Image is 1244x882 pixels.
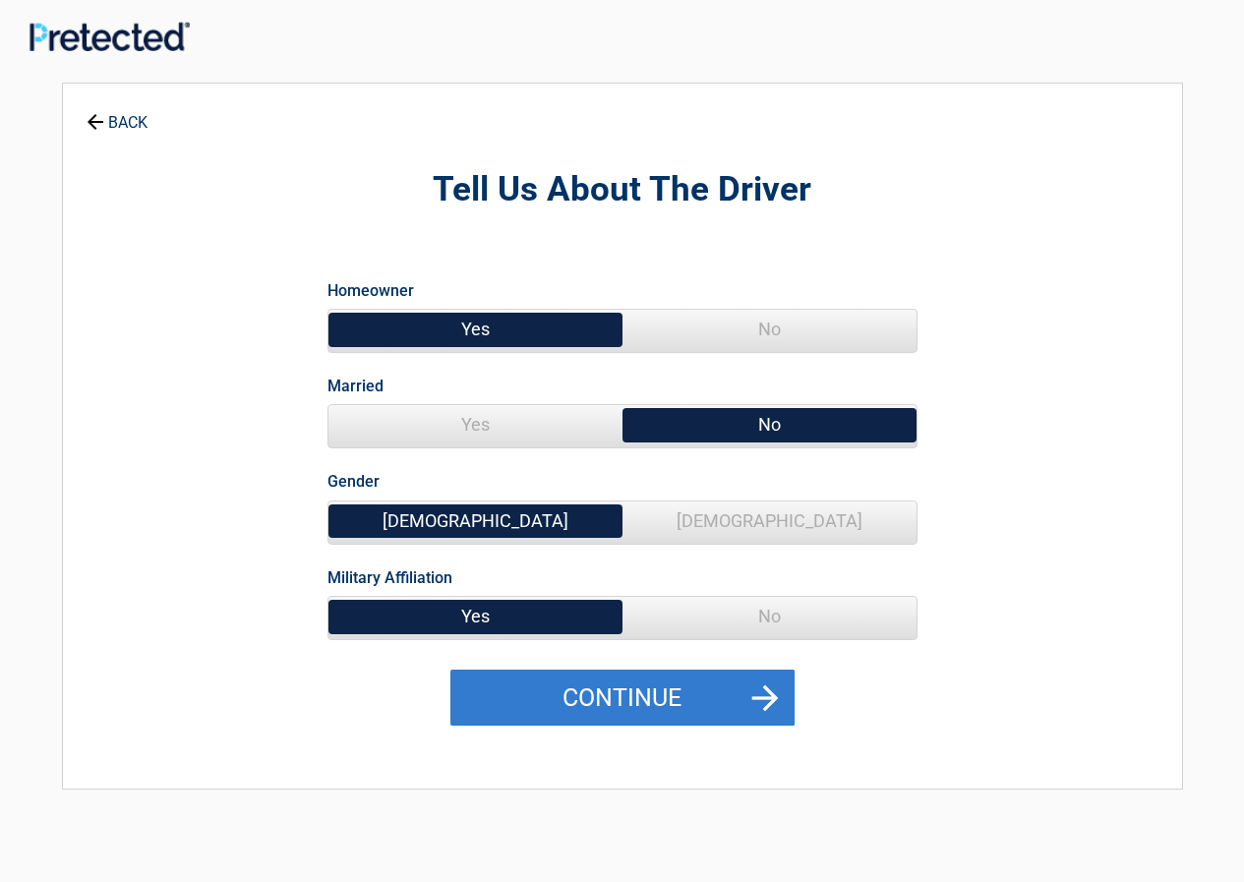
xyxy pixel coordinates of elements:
[450,670,795,727] button: Continue
[328,310,622,349] span: Yes
[327,468,380,495] label: Gender
[327,277,414,304] label: Homeowner
[83,96,151,131] a: BACK
[622,405,917,444] span: No
[328,405,622,444] span: Yes
[328,597,622,636] span: Yes
[30,22,190,51] img: Main Logo
[622,310,917,349] span: No
[622,597,917,636] span: No
[622,501,917,541] span: [DEMOGRAPHIC_DATA]
[327,373,384,399] label: Married
[328,501,622,541] span: [DEMOGRAPHIC_DATA]
[327,564,452,591] label: Military Affiliation
[171,167,1074,213] h2: Tell Us About The Driver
